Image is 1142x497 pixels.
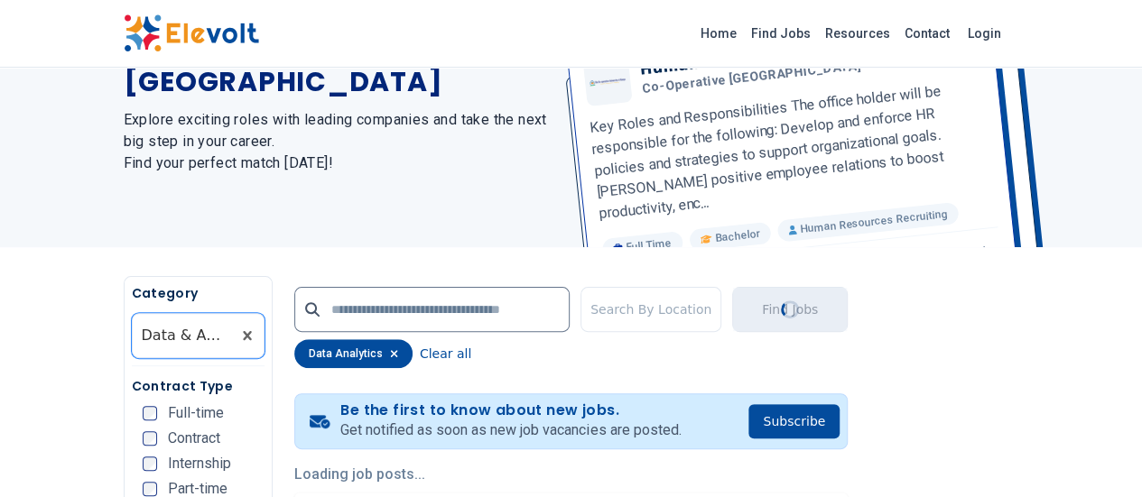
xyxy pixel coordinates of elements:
span: Contract [168,431,220,446]
p: Get notified as soon as new job vacancies are posted. [340,419,681,441]
h1: The Latest Jobs in [GEOGRAPHIC_DATA] [124,33,550,98]
a: Find Jobs [744,19,818,48]
a: Login [957,15,1012,51]
button: Find JobsLoading... [732,287,848,332]
input: Internship [143,456,157,471]
h5: Category [132,284,265,302]
a: Resources [818,19,897,48]
span: Part-time [168,482,227,496]
img: Elevolt [124,14,259,52]
div: data analytics [294,339,413,368]
h4: Be the first to know about new jobs. [340,401,681,419]
input: Part-time [143,482,157,496]
span: Full-time [168,406,224,420]
h2: Explore exciting roles with leading companies and take the next big step in your career. Find you... [124,109,550,174]
p: Loading job posts... [294,464,848,485]
iframe: Chat Widget [1052,410,1142,497]
button: Subscribe [748,404,840,438]
input: Full-time [143,406,157,420]
h5: Contract Type [132,377,265,395]
span: Internship [168,456,231,471]
a: Home [693,19,744,48]
a: Contact [897,19,957,48]
button: Clear all [420,339,471,368]
input: Contract [143,431,157,446]
div: Loading... [777,297,803,322]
